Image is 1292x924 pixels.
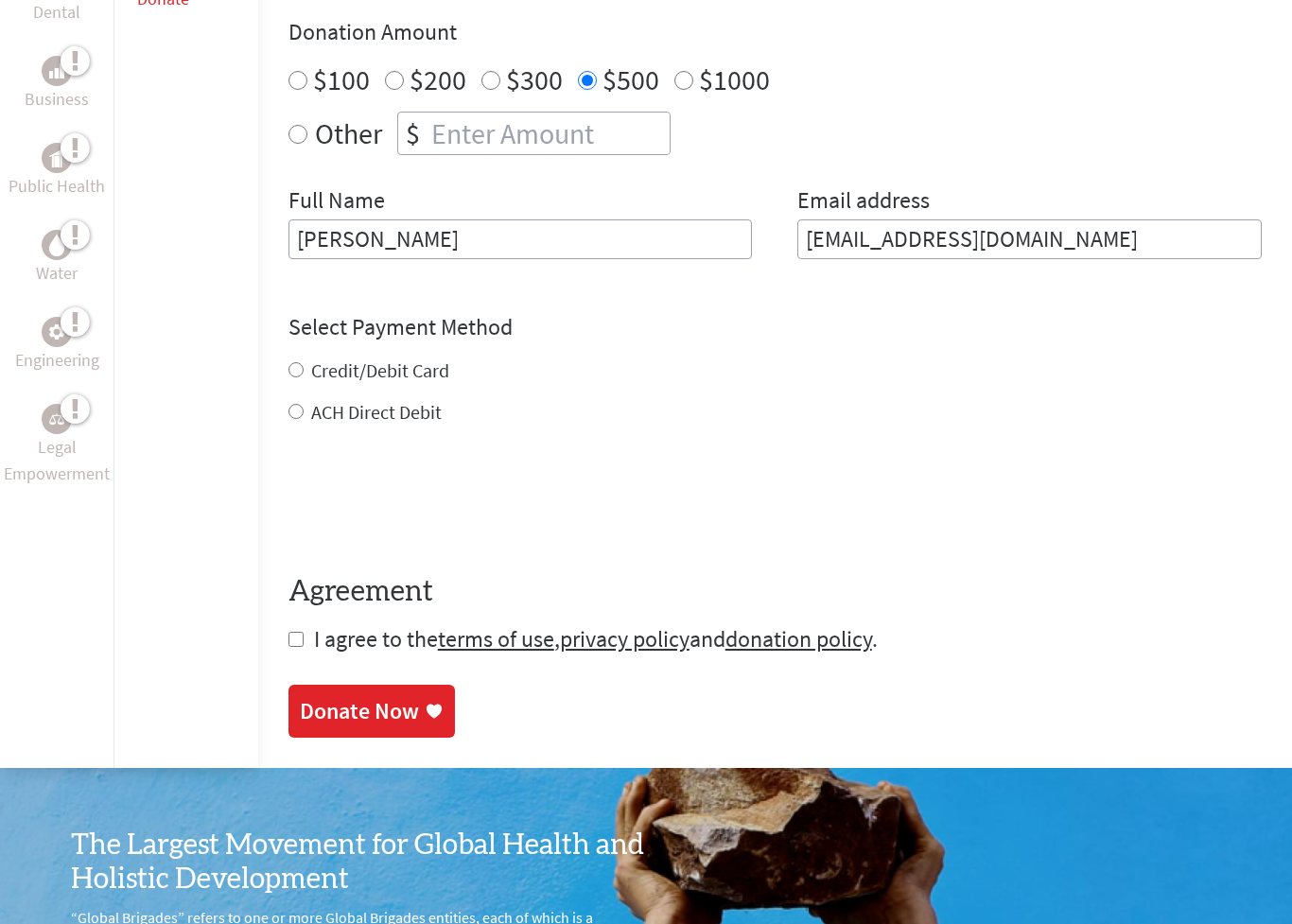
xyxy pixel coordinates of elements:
[602,61,659,97] label: $500
[15,347,99,374] p: Engineering
[288,185,385,219] label: Full Name
[42,404,72,434] div: Legal Empowerment
[49,235,64,256] img: Water
[797,185,930,219] label: Email address
[438,624,554,654] a: terms of use
[25,86,89,113] p: Business
[42,230,72,260] div: Water
[313,61,370,97] label: $100
[288,17,1262,47] h4: Donation Amount
[71,828,646,897] h3: The Largest Movement for Global Health and Holistic Development
[49,148,64,167] img: Public Health
[288,463,576,537] iframe: reCAPTCHA
[288,219,753,259] input: Enter Full Name
[9,173,105,200] p: Public Health
[300,696,419,726] div: Donate Now
[288,312,1262,342] h4: Select Payment Method
[42,56,72,86] div: Business
[25,56,89,113] a: BusinessBusiness
[288,575,1262,609] h4: Agreement
[398,113,428,154] div: $
[49,413,64,425] img: Legal Empowerment
[15,317,99,374] a: EngineeringEngineering
[314,624,878,654] span: I agree to the , and .
[49,63,64,78] img: Business
[410,61,466,97] label: $200
[9,143,105,200] a: Public HealthPublic Health
[36,230,78,287] a: WaterWater
[560,624,690,654] a: privacy policy
[699,61,770,97] label: $1000
[311,400,442,424] label: ACH Direct Debit
[725,624,872,654] a: donation policy
[428,113,670,154] input: Enter Amount
[49,324,64,340] img: Engineering
[36,260,78,287] p: Water
[4,434,110,487] p: Legal Empowerment
[4,404,110,487] a: Legal EmpowermentLegal Empowerment
[42,143,72,173] div: Public Health
[42,317,72,347] div: Engineering
[288,685,455,738] a: Donate Now
[797,219,1262,259] input: Your Email
[506,61,563,97] label: $300
[315,112,382,155] label: Other
[311,358,449,382] label: Credit/Debit Card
